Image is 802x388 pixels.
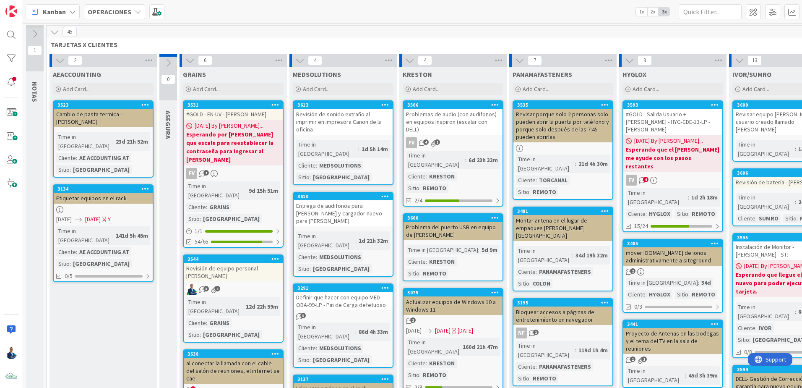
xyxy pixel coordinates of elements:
[77,153,131,163] div: AE ACCOUNTING AT
[406,326,422,335] span: [DATE]
[184,255,283,263] div: 3544
[576,346,610,355] div: 119d 1h 4m
[426,359,427,368] span: :
[516,362,536,371] div: Cliente
[513,207,613,291] a: 3481Montar antena en el lugar de empaques [PERSON_NAME][GEOGRAPHIC_DATA]Time in [GEOGRAPHIC_DATA]...
[297,285,393,291] div: 3291
[71,259,132,268] div: [GEOGRAPHIC_DATA]
[406,184,419,193] div: Sitio
[688,209,690,218] span: :
[187,351,283,357] div: 3538
[797,214,798,223] span: :
[406,151,465,169] div: Time in [GEOGRAPHIC_DATA]
[296,173,310,182] div: Sitio
[56,247,76,257] div: Cliente
[76,153,77,163] span: :
[207,318,232,328] div: GRAINS
[414,196,422,205] span: 2/4
[623,240,722,266] div: 3485mover [DOMAIN_NAME] de ionos administrativamente a siteground
[245,186,247,195] span: :
[358,144,359,154] span: :
[56,226,112,245] div: Time in [GEOGRAPHIC_DATA]
[626,290,646,299] div: Cliente
[294,200,393,226] div: Entrega de audifonos para [PERSON_NAME] y cargador nuevo para [PERSON_NAME]
[404,289,503,315] div: 3075Actualizar equipos de Windows 10 a Windows 11
[513,328,612,338] div: NF
[633,85,659,93] span: Add Card...
[690,209,717,218] div: REMOTO
[643,177,648,182] span: 4
[311,355,372,364] div: [GEOGRAPHIC_DATA]
[65,272,73,281] span: 0/5
[183,254,284,343] a: 3544Revisión de equipo personal [PERSON_NAME]GATime in [GEOGRAPHIC_DATA]:12d 22h 59mCliente:GRAIN...
[317,252,363,262] div: MEDSOLUTIONS
[184,350,283,384] div: 3538al conectar la llamada con el cable del salón de reuniones, el internet se cae.
[537,176,570,185] div: TORCANAL
[736,214,755,223] div: Cliente
[516,176,536,185] div: Cliente
[407,290,503,296] div: 3075
[413,85,440,93] span: Add Card...
[57,102,153,108] div: 3523
[572,251,573,260] span: :
[688,193,689,202] span: :
[203,170,209,176] span: 1
[294,101,393,135] div: 3613Revisión de sonido extraño al imprimir en impresora Canon de la oficina
[423,139,429,145] span: 4
[404,101,503,135] div: 3506Problemas de audio (con audifonos) en equipos Inspiron (escalar con DELL)
[406,359,426,368] div: Cliente
[296,231,355,250] div: Time in [GEOGRAPHIC_DATA]
[293,100,393,185] a: 3613Revisión de sonido extraño al imprimir en impresora Canon de la oficinaTime in [GEOGRAPHIC_DA...
[627,321,722,327] div: 3441
[513,207,612,215] div: 3481
[406,269,419,278] div: Sitio
[206,318,207,328] span: :
[537,267,593,276] div: PANAMAFASTENERS
[742,85,769,93] span: Add Card...
[293,283,393,368] a: 3291Definir que hacer con equipo MED-OBA-99-LP - Pin de Carga defetuosoTime in [GEOGRAPHIC_DATA]:...
[466,155,500,165] div: 6d 23h 33m
[622,100,723,232] a: 3593#GOLD - Salida Usuario + [PERSON_NAME] - HYG-CDE-13-LP - [PERSON_NAME][DATE] By [PERSON_NAME]...
[623,247,722,266] div: mover [DOMAIN_NAME] de ionos administrativamente a siteground
[184,358,283,384] div: al conectar la llamada con el cable del salón de reuniones, el internet se cae.
[54,101,153,127] div: 3523Cambio de pasta termica - [PERSON_NAME]
[294,109,393,135] div: Revisión de sonido extraño al imprimir en impresora Canon de la oficina
[513,307,612,325] div: Bloquear accesos a páginas de entretenimiento en navegador
[513,207,612,241] div: 3481Montar antena en el lugar de empaques [PERSON_NAME][GEOGRAPHIC_DATA]
[54,109,153,127] div: Cambio de pasta termica - [PERSON_NAME]
[53,184,154,282] a: 3134Etiquetar equipos en el rack[DATE][DATE]YTime in [GEOGRAPHIC_DATA]:141d 5h 45mCliente:AE ACCO...
[357,236,390,245] div: 1d 21h 32m
[317,161,363,170] div: MEDSOLUTIONS
[795,307,796,316] span: :
[622,320,723,388] a: 3441Proyecto de Antenas en las bodegas y el tema del TV en la sala de reunionesTime in [GEOGRAPHI...
[317,343,363,353] div: MEDSOLUTIONS
[757,214,781,223] div: SUMRO
[757,323,774,333] div: IVOR
[699,278,713,287] div: 34d
[404,296,503,315] div: Actualizar equipos de Windows 10 a Windows 11
[698,278,699,287] span: :
[755,323,757,333] span: :
[531,279,552,288] div: COLON
[634,136,703,145] span: [DATE] By [PERSON_NAME]...
[575,159,576,168] span: :
[421,184,448,193] div: REMOTO
[435,326,450,335] span: [DATE]
[513,215,612,241] div: Montar antena en el lugar de empaques [PERSON_NAME][GEOGRAPHIC_DATA]
[54,185,153,193] div: 3134
[795,144,796,154] span: :
[56,215,72,224] span: [DATE]
[186,168,197,179] div: FV
[294,292,393,310] div: Definir que hacer con equipo MED-OBA-99-LP - Pin de Carga defetuoso
[626,278,698,287] div: Time in [GEOGRAPHIC_DATA]
[531,187,558,197] div: REMOTO
[296,252,316,262] div: Cliente
[623,328,722,354] div: Proyecto de Antenas en las bodegas y el tema del TV en la sala de reuniones
[536,176,537,185] span: :
[478,245,479,254] span: :
[622,239,723,313] a: 3485mover [DOMAIN_NAME] de ionos administrativamente a sitegroundTime in [GEOGRAPHIC_DATA]:34dCli...
[426,172,427,181] span: :
[516,246,572,265] div: Time in [GEOGRAPHIC_DATA]
[647,290,672,299] div: HYGLOX
[56,259,70,268] div: Sitio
